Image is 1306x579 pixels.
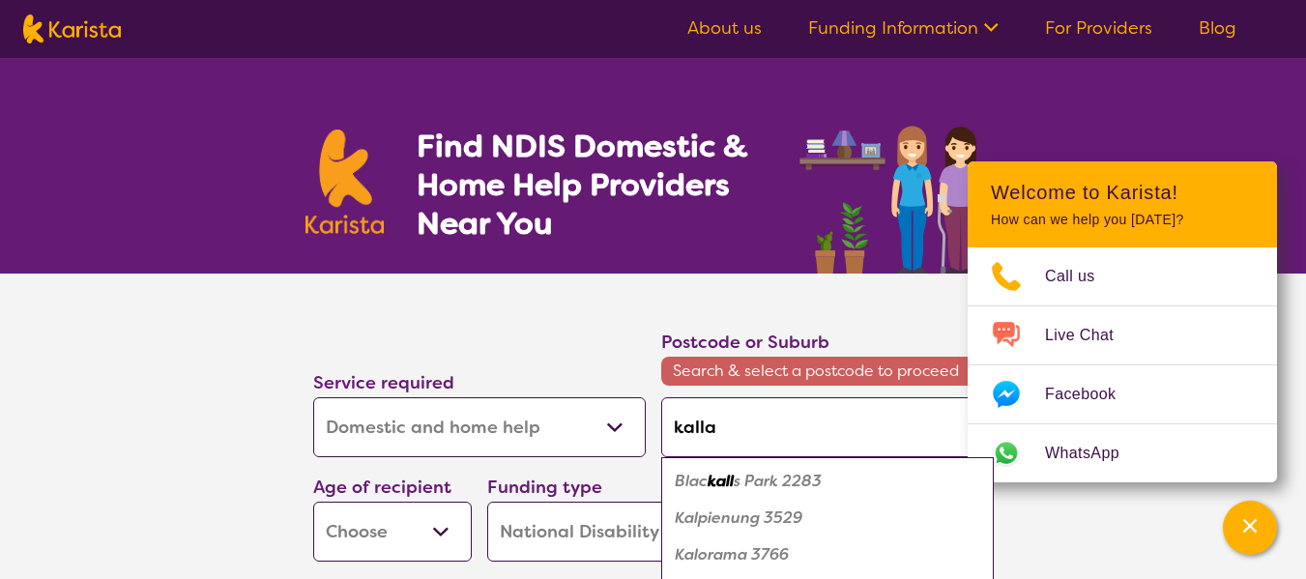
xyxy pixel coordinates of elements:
[23,14,121,43] img: Karista logo
[968,424,1277,482] a: Web link opens in a new tab.
[1045,321,1137,350] span: Live Chat
[1199,16,1236,40] a: Blog
[671,500,984,536] div: Kalpienung 3529
[1045,16,1152,40] a: For Providers
[675,507,802,528] em: Kalpienung 3529
[991,181,1254,204] h2: Welcome to Karista!
[675,544,789,565] em: Kalorama 3766
[968,161,1277,482] div: Channel Menu
[794,104,1001,274] img: domestic-help
[671,463,984,500] div: Blackalls Park 2283
[1223,501,1277,555] button: Channel Menu
[808,16,999,40] a: Funding Information
[991,212,1254,228] p: How can we help you [DATE]?
[671,536,984,573] div: Kalorama 3766
[675,471,708,491] em: Blac
[417,127,774,243] h1: Find NDIS Domestic & Home Help Providers Near You
[661,331,829,354] label: Postcode or Suburb
[1045,262,1118,291] span: Call us
[313,371,454,394] label: Service required
[734,471,822,491] em: s Park 2283
[968,247,1277,482] ul: Choose channel
[1045,439,1143,468] span: WhatsApp
[661,397,994,457] input: Type
[661,357,994,386] span: Search & select a postcode to proceed
[687,16,762,40] a: About us
[313,476,451,499] label: Age of recipient
[305,130,385,234] img: Karista logo
[708,471,734,491] em: kall
[1045,380,1139,409] span: Facebook
[487,476,602,499] label: Funding type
